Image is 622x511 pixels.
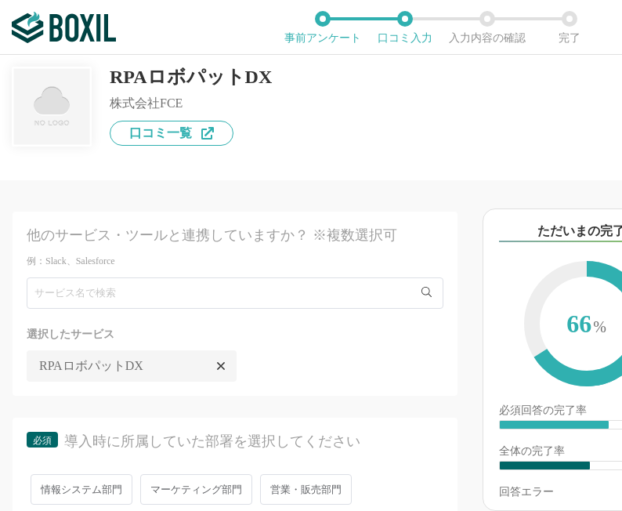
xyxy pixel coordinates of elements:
li: 完了 [528,11,610,44]
div: ​ [500,462,590,469]
li: 入力内容の確認 [446,11,528,44]
div: 導入時に所属していた部署を選択してください [64,432,439,451]
div: 例：Slack、Salesforce [27,255,443,268]
span: 必須 [33,435,52,446]
input: サービス名で検索 [27,277,443,309]
img: ボクシルSaaS_ロゴ [12,12,116,43]
span: 情報システム部門 [31,474,132,505]
li: 口コミ入力 [363,11,446,44]
span: % [593,318,606,335]
span: RPAロボパットDX [39,360,143,372]
div: RPAロボパットDX [110,67,272,86]
span: 口コミ一覧 [129,127,192,140]
a: 口コミ一覧 [110,121,233,146]
li: 事前アンケート [281,11,363,44]
span: マーケティング部門 [140,474,252,505]
div: 選択したサービス [27,324,443,344]
div: 回答エラー [499,487,554,498]
div: ​ [500,421,609,429]
span: 営業・販売部門 [260,474,352,505]
div: 株式会社FCE [110,97,272,110]
div: 他のサービス・ツールと連携していますか？ ※複数選択可 [27,226,402,245]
